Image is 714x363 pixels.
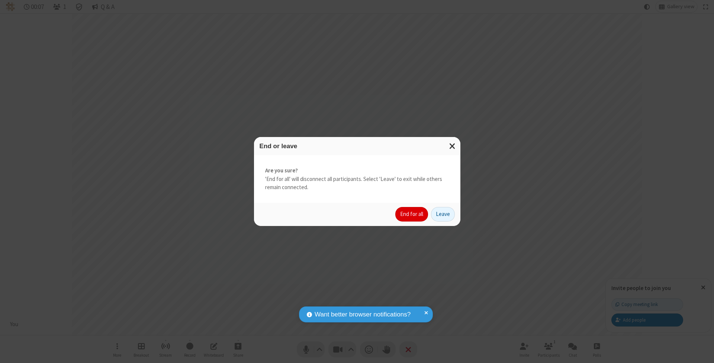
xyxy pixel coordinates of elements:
span: Want better browser notifications? [315,310,411,319]
strong: Are you sure? [265,166,449,175]
button: Leave [431,207,455,222]
div: 'End for all' will disconnect all participants. Select 'Leave' to exit while others remain connec... [254,155,460,203]
h3: End or leave [260,143,455,150]
button: End for all [395,207,428,222]
button: Close modal [445,137,460,155]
